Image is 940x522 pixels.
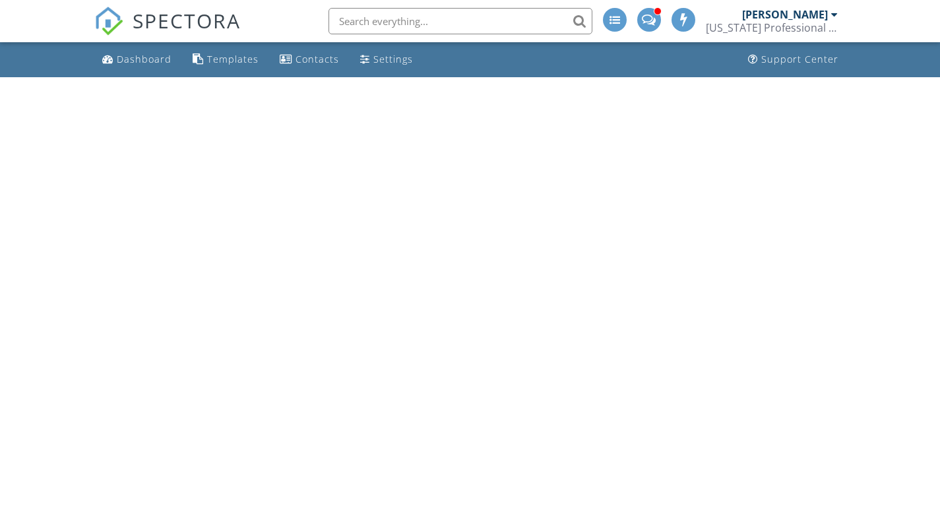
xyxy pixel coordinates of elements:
[296,53,339,65] div: Contacts
[187,48,264,72] a: Templates
[373,53,413,65] div: Settings
[706,21,838,34] div: Texas Professional Inspections
[97,48,177,72] a: Dashboard
[742,8,828,21] div: [PERSON_NAME]
[133,7,241,34] span: SPECTORA
[117,53,172,65] div: Dashboard
[207,53,259,65] div: Templates
[94,7,123,36] img: The Best Home Inspection Software - Spectora
[329,8,592,34] input: Search everything...
[743,48,844,72] a: Support Center
[355,48,418,72] a: Settings
[761,53,838,65] div: Support Center
[274,48,344,72] a: Contacts
[94,18,241,46] a: SPECTORA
